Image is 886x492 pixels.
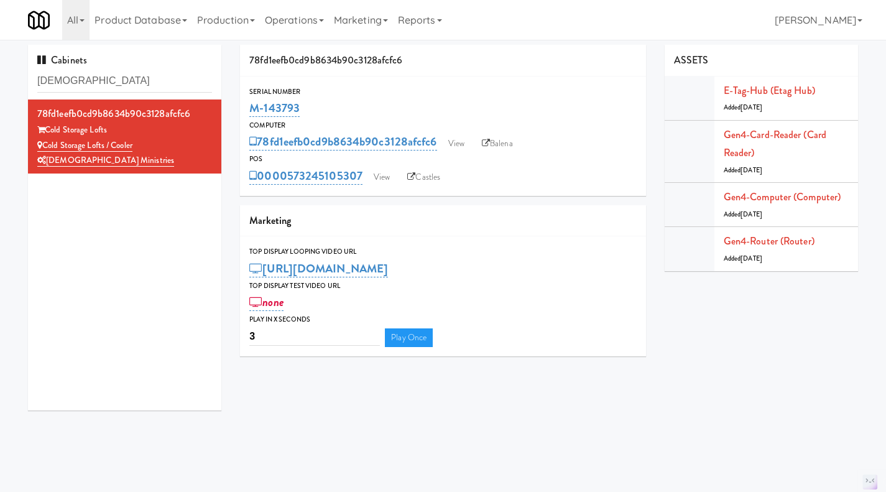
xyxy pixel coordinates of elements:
a: Play Once [385,328,433,347]
a: Gen4-card-reader (Card Reader) [724,128,826,160]
li: 78fd1eefb0cd9b8634b90c3128afcfc6Cold Storage Lofts Cold Storage Lofts / Cooler[DEMOGRAPHIC_DATA] ... [28,100,221,174]
a: Castles [401,168,446,187]
a: Gen4-computer (Computer) [724,190,841,204]
a: E-tag-hub (Etag Hub) [724,83,815,98]
span: Added [724,210,762,219]
span: Added [724,165,762,175]
a: 0000573245105307 [249,167,362,185]
span: Added [724,103,762,112]
span: [DATE] [741,210,762,219]
a: View [367,168,396,187]
a: [DEMOGRAPHIC_DATA] Ministries [37,154,174,167]
div: 78fd1eefb0cd9b8634b90c3128afcfc6 [240,45,646,77]
div: Top Display Looping Video Url [249,246,637,258]
a: View [442,134,471,153]
span: ASSETS [674,53,709,67]
span: Cabinets [37,53,87,67]
div: Computer [249,119,637,132]
a: [URL][DOMAIN_NAME] [249,260,388,277]
div: 78fd1eefb0cd9b8634b90c3128afcfc6 [37,104,212,123]
input: Search cabinets [37,70,212,93]
a: Balena [476,134,519,153]
span: Marketing [249,213,291,228]
div: Serial Number [249,86,637,98]
a: Cold Storage Lofts / Cooler [37,139,132,152]
a: none [249,294,284,311]
img: Micromart [28,9,50,31]
a: Gen4-router (Router) [724,234,814,248]
div: Play in X seconds [249,313,637,326]
span: [DATE] [741,254,762,263]
span: Added [724,254,762,263]
a: 78fd1eefb0cd9b8634b90c3128afcfc6 [249,133,436,151]
span: [DATE] [741,103,762,112]
div: POS [249,153,637,165]
div: Cold Storage Lofts [37,123,212,138]
div: Top Display Test Video Url [249,280,637,292]
span: [DATE] [741,165,762,175]
a: M-143793 [249,100,300,117]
